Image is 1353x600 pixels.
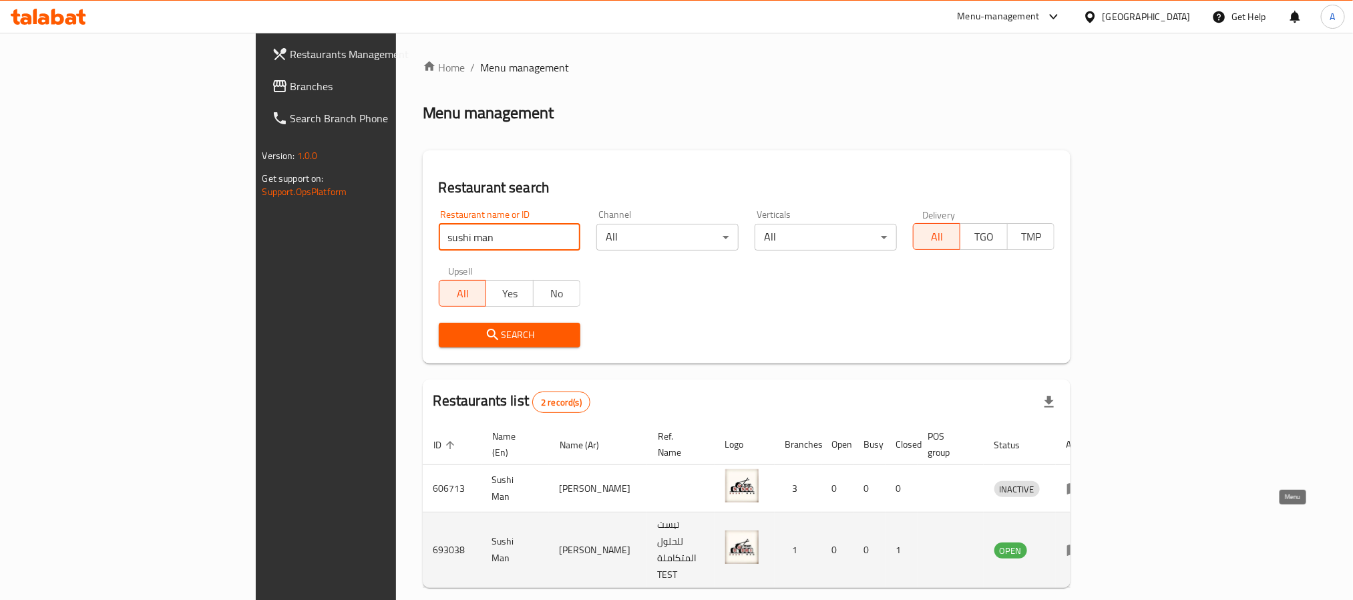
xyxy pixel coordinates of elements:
img: Sushi Man [725,469,759,502]
button: All [913,223,961,250]
span: All [445,284,481,303]
td: 0 [821,512,853,588]
span: Version: [262,147,295,164]
table: enhanced table [423,424,1102,588]
span: Name (Ar) [560,437,616,453]
div: Menu-management [958,9,1040,25]
span: Menu management [481,59,570,76]
th: Branches [775,424,821,465]
td: 0 [853,465,886,512]
a: Support.OpsPlatform [262,183,347,200]
div: Total records count [532,392,590,413]
span: INACTIVE [994,482,1040,497]
th: Logo [715,424,775,465]
a: Restaurants Management [261,38,481,70]
th: Open [821,424,853,465]
span: Get support on: [262,170,324,187]
button: Search [439,323,581,347]
td: 3 [775,465,821,512]
td: Sushi Man [481,512,549,588]
span: 1.0.0 [297,147,318,164]
span: Search [449,327,570,343]
span: TMP [1013,227,1050,247]
button: All [439,280,487,307]
span: 2 record(s) [533,396,590,409]
th: Busy [853,424,886,465]
td: [PERSON_NAME] [549,465,647,512]
span: Status [994,437,1038,453]
span: Search Branch Phone [291,110,471,126]
a: Branches [261,70,481,102]
span: Ref. Name [658,428,699,460]
span: Restaurants Management [291,46,471,62]
td: 0 [886,465,918,512]
div: INACTIVE [994,481,1040,497]
h2: Restaurant search [439,178,1055,198]
th: Action [1056,424,1102,465]
button: TMP [1007,223,1055,250]
button: Yes [486,280,534,307]
th: Closed [886,424,918,465]
div: [GEOGRAPHIC_DATA] [1103,9,1191,24]
a: Search Branch Phone [261,102,481,134]
button: No [533,280,581,307]
input: Search for restaurant name or ID.. [439,224,581,251]
span: OPEN [994,543,1027,559]
td: 1 [886,512,918,588]
div: All [596,224,739,251]
div: Export file [1033,386,1065,418]
span: All [919,227,956,247]
span: No [539,284,576,303]
label: Delivery [922,210,956,219]
span: POS group [928,428,968,460]
div: All [755,224,897,251]
td: 1 [775,512,821,588]
img: Sushi Man [725,531,759,564]
td: Sushi Man [481,465,549,512]
td: 0 [821,465,853,512]
span: Yes [492,284,528,303]
span: Name (En) [492,428,533,460]
label: Upsell [448,267,473,276]
button: TGO [960,223,1008,250]
td: 0 [853,512,886,588]
td: تيست للحلول المتكاملة TEST [647,512,715,588]
span: TGO [966,227,1002,247]
div: Menu [1067,480,1091,496]
h2: Menu management [423,102,554,124]
td: [PERSON_NAME] [549,512,647,588]
span: Branches [291,78,471,94]
span: A [1330,9,1336,24]
span: ID [433,437,459,453]
nav: breadcrumb [423,59,1071,76]
h2: Restaurants list [433,391,590,413]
